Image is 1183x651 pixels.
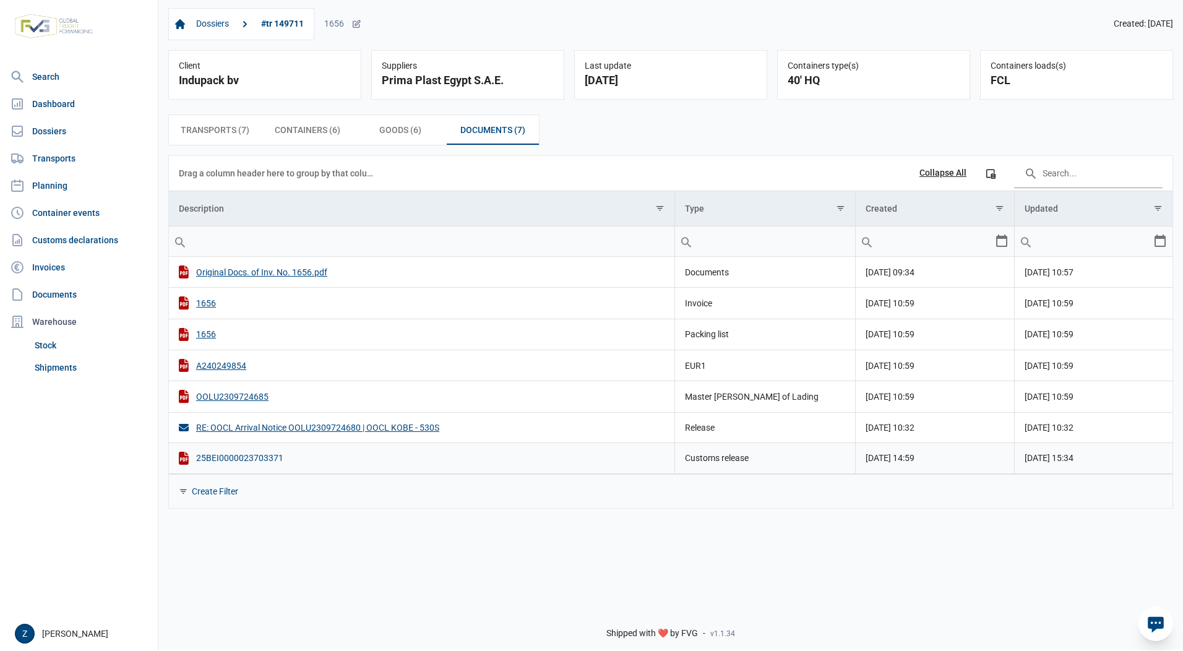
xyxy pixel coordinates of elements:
a: Invoices [5,255,153,280]
td: Column Description [169,191,675,226]
td: Column Type [675,191,855,226]
a: Stock [30,334,153,356]
span: Goods (6) [379,123,421,137]
div: Indupack bv [179,72,351,89]
span: - [703,628,705,639]
div: Type [685,204,704,213]
a: Planning [5,173,153,198]
input: Filter cell [1015,226,1153,256]
span: [DATE] 10:32 [1025,423,1073,433]
div: Column Chooser [979,162,1002,184]
div: A240249854 [179,359,665,372]
span: [DATE] 10:59 [866,392,914,402]
span: [DATE] 10:59 [1025,329,1073,339]
div: Collapse All [919,168,966,179]
div: [DATE] [585,72,757,89]
td: Master [PERSON_NAME] of Lading [675,381,855,412]
div: 40' HQ [788,72,960,89]
a: #tr 149711 [256,14,309,35]
span: v1.1.34 [710,629,735,639]
a: Documents [5,282,153,307]
td: Filter cell [675,226,855,256]
div: 1656 [179,328,665,341]
div: RE: OOCL Arrival Notice OOLU2309724680 | OOCL KOBE - 530S [179,421,665,434]
input: Filter cell [856,226,994,256]
span: [DATE] 09:34 [866,267,914,277]
td: EUR1 [675,350,855,381]
div: Search box [169,226,191,256]
td: Filter cell [855,226,1014,256]
input: Filter cell [675,226,854,256]
div: Client [179,61,351,72]
div: OOLU2309724685 [179,390,665,403]
a: Container events [5,200,153,225]
span: Show filter options for column 'Type' [836,204,845,213]
button: Z [15,624,35,644]
div: Prima Plast Egypt S.A.E. [382,72,554,89]
td: Invoice [675,288,855,319]
div: Original Docs. of Inv. No. 1656.pdf [179,265,665,278]
div: Description [179,204,224,213]
div: 1656 [179,296,665,309]
div: Create Filter [192,486,238,497]
span: [DATE] 10:59 [1025,298,1073,308]
a: Transports [5,146,153,171]
input: Search in the data grid [1014,158,1163,188]
span: [DATE] 10:32 [866,423,914,433]
div: Data grid toolbar [179,156,1163,191]
div: Last update [585,61,757,72]
a: Customs declarations [5,228,153,252]
div: Select [1153,226,1168,256]
span: [DATE] 10:59 [866,361,914,371]
img: FVG - Global freight forwarding [10,9,98,43]
div: 25BEI0000023703371 [179,452,665,465]
div: FCL [991,72,1163,89]
span: Show filter options for column 'Updated' [1153,204,1163,213]
input: Filter cell [169,226,674,256]
span: Transports (7) [181,123,249,137]
span: Documents (7) [460,123,525,137]
td: Filter cell [169,226,675,256]
span: [DATE] 10:57 [1025,267,1073,277]
span: [DATE] 10:59 [866,329,914,339]
td: Column Created [855,191,1014,226]
div: Created [866,204,897,213]
div: Search box [856,226,878,256]
div: Select [994,226,1009,256]
td: Customs release [675,442,855,473]
div: Drag a column header here to group by that column [179,163,377,183]
a: Search [5,64,153,89]
span: [DATE] 14:59 [866,453,914,463]
span: Created: [DATE] [1114,19,1173,30]
td: Release [675,412,855,442]
div: Warehouse [5,309,153,334]
a: Dossiers [191,14,234,35]
span: Show filter options for column 'Description' [655,204,665,213]
a: Dashboard [5,92,153,116]
span: [DATE] 10:59 [1025,392,1073,402]
span: [DATE] 10:59 [866,298,914,308]
span: Containers (6) [275,123,340,137]
div: Data grid with 7 rows and 4 columns [169,156,1172,508]
td: Documents [675,257,855,288]
div: 1656 [324,19,361,30]
span: Shipped with ❤️ by FVG [606,628,698,639]
a: Dossiers [5,119,153,144]
td: Packing list [675,319,855,350]
td: Column Updated [1014,191,1172,226]
td: Filter cell [1014,226,1172,256]
span: [DATE] 15:34 [1025,453,1073,463]
div: Suppliers [382,61,554,72]
div: Containers loads(s) [991,61,1163,72]
span: Show filter options for column 'Created' [995,204,1004,213]
div: Containers type(s) [788,61,960,72]
div: Search box [675,226,697,256]
div: Search box [1015,226,1037,256]
div: [PERSON_NAME] [15,624,150,644]
span: [DATE] 10:59 [1025,361,1073,371]
a: Shipments [30,356,153,379]
div: Updated [1025,204,1058,213]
